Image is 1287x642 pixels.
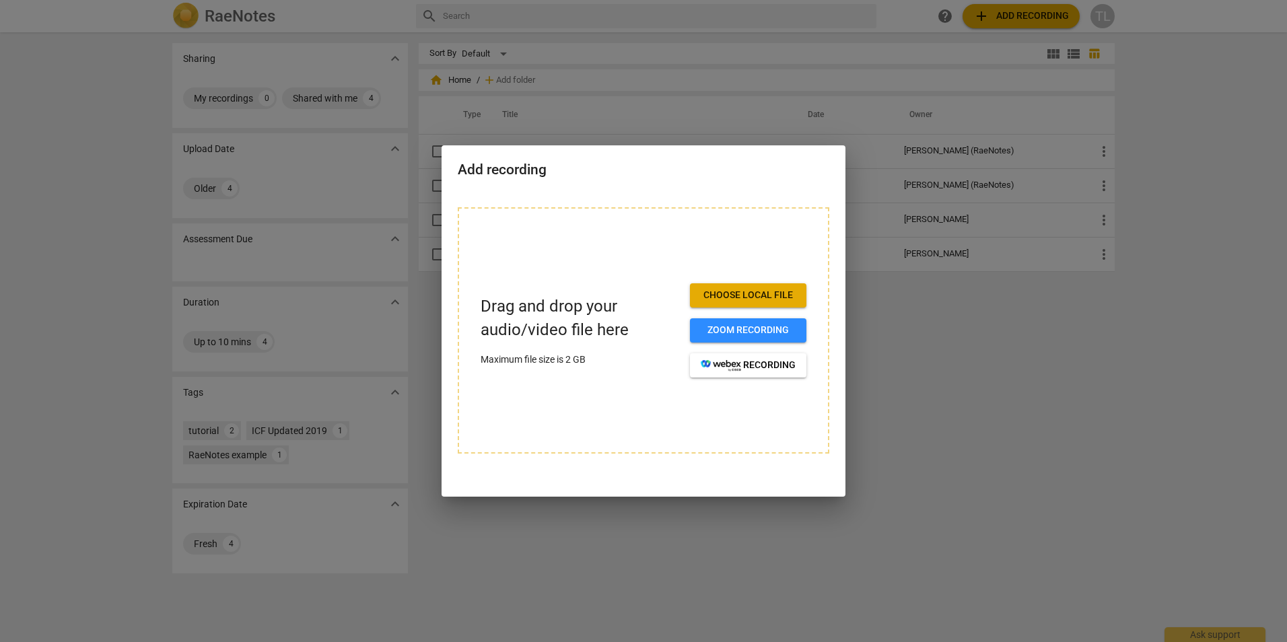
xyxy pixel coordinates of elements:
[690,318,806,343] button: Zoom recording
[481,353,679,367] p: Maximum file size is 2 GB
[701,289,796,302] span: Choose local file
[701,359,796,372] span: recording
[701,324,796,337] span: Zoom recording
[690,283,806,308] button: Choose local file
[481,295,679,342] p: Drag and drop your audio/video file here
[690,353,806,378] button: recording
[458,162,829,178] h2: Add recording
